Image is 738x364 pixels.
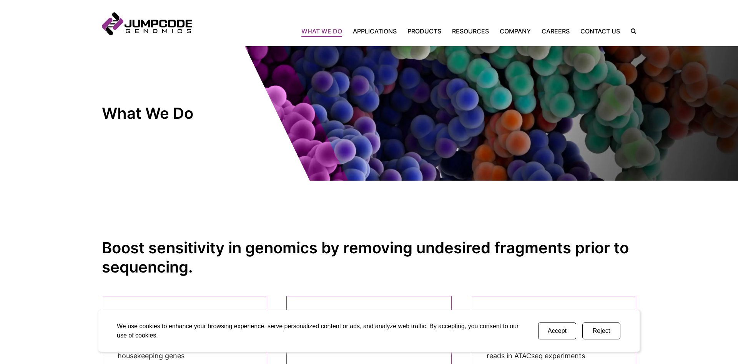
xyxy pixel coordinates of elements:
a: Company [494,27,536,36]
button: Accept [538,322,576,339]
nav: Primary Navigation [192,27,625,36]
a: What We Do [301,27,347,36]
label: Search the site. [625,28,636,34]
a: Applications [347,27,402,36]
a: Contact Us [575,27,625,36]
button: Reject [582,322,620,339]
a: Resources [447,27,494,36]
a: Products [402,27,447,36]
a: Careers [536,27,575,36]
span: We use cookies to enhance your browsing experience, serve personalized content or ads, and analyz... [117,323,519,339]
strong: Boost sensitivity in genomics by removing undesired fragments prior to sequencing. [102,238,629,276]
h1: What We Do [102,104,240,123]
